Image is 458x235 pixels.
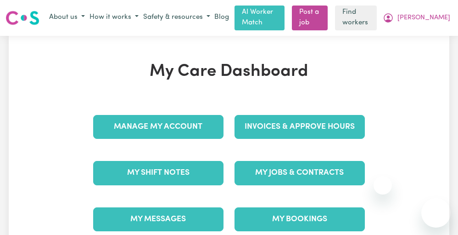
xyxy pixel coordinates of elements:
[292,6,328,30] a: Post a job
[141,10,212,25] button: Safety & resources
[6,7,39,29] a: Careseekers logo
[93,161,223,185] a: My Shift Notes
[235,161,365,185] a: My Jobs & Contracts
[235,6,285,30] a: AI Worker Match
[47,10,87,25] button: About us
[235,207,365,231] a: My Bookings
[6,10,39,26] img: Careseekers logo
[88,62,370,82] h1: My Care Dashboard
[93,115,223,139] a: Manage My Account
[397,13,450,23] span: [PERSON_NAME]
[335,6,377,30] a: Find workers
[87,10,141,25] button: How it works
[421,198,451,228] iframe: Button to launch messaging window
[93,207,223,231] a: My Messages
[380,10,452,26] button: My Account
[235,115,365,139] a: Invoices & Approve Hours
[212,11,231,25] a: Blog
[374,176,392,195] iframe: Close message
